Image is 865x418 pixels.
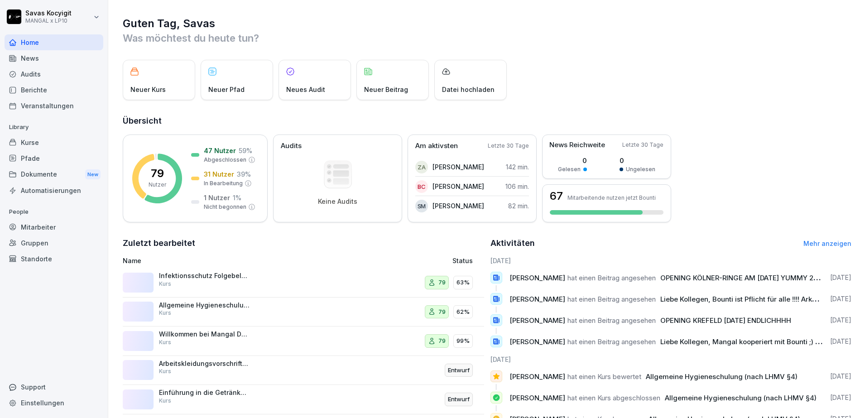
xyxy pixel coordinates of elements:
[204,179,243,187] p: In Bearbeitung
[830,273,851,282] p: [DATE]
[432,201,484,211] p: [PERSON_NAME]
[5,135,103,150] a: Kurse
[123,237,484,250] h2: Zuletzt bearbeitet
[432,182,484,191] p: [PERSON_NAME]
[558,156,587,165] p: 0
[415,161,428,173] div: ZA
[123,298,484,327] a: Allgemeine Hygieneschulung (nach LHMV §4)Kurs7962%
[233,193,241,202] p: 1 %
[237,169,251,179] p: 39 %
[490,237,535,250] h2: Aktivitäten
[490,256,852,265] h6: [DATE]
[239,146,252,155] p: 59 %
[208,85,245,94] p: Neuer Pfad
[567,337,656,346] span: hat einen Beitrag angesehen
[5,205,103,219] p: People
[5,120,103,135] p: Library
[123,16,851,31] h1: Guten Tag, Savas
[159,338,171,346] p: Kurs
[620,156,655,165] p: 0
[5,219,103,235] a: Mitarbeiter
[159,309,171,317] p: Kurs
[159,367,171,375] p: Kurs
[204,203,246,211] p: Nicht begonnen
[452,256,473,265] p: Status
[438,336,446,346] p: 79
[457,307,470,317] p: 62%
[509,316,565,325] span: [PERSON_NAME]
[5,166,103,183] a: DokumenteNew
[457,278,470,287] p: 63%
[442,85,495,94] p: Datei hochladen
[509,274,565,282] span: [PERSON_NAME]
[281,141,302,151] p: Audits
[25,10,72,17] p: Savas Kocyigit
[5,379,103,395] div: Support
[457,336,470,346] p: 99%
[159,360,250,368] p: Arbeitskleidungsvorschriften für Mitarbeiter
[159,301,250,309] p: Allgemeine Hygieneschulung (nach LHMV §4)
[5,251,103,267] a: Standorte
[505,182,529,191] p: 106 min.
[123,31,851,45] p: Was möchtest du heute tun?
[5,183,103,198] a: Automatisierungen
[558,165,581,173] p: Gelesen
[286,85,325,94] p: Neues Audit
[438,278,446,287] p: 79
[448,366,470,375] p: Entwurf
[5,66,103,82] a: Audits
[85,169,101,180] div: New
[5,166,103,183] div: Dokumente
[5,395,103,411] a: Einstellungen
[509,295,565,303] span: [PERSON_NAME]
[438,307,446,317] p: 79
[567,372,641,381] span: hat einen Kurs bewertet
[159,330,250,338] p: Willkommen bei Mangal Döner x LP10
[490,355,852,364] h6: [DATE]
[415,141,458,151] p: Am aktivsten
[5,150,103,166] a: Pfade
[364,85,408,94] p: Neuer Beitrag
[5,98,103,114] a: Veranstaltungen
[159,272,250,280] p: Infektionsschutz Folgebelehrung (nach §43 IfSG)
[159,280,171,288] p: Kurs
[123,268,484,298] a: Infektionsschutz Folgebelehrung (nach §43 IfSG)Kurs7963%
[567,295,656,303] span: hat einen Beitrag angesehen
[488,142,529,150] p: Letzte 30 Tage
[448,395,470,404] p: Entwurf
[5,34,103,50] a: Home
[660,316,791,325] span: OPENING KREFELD [DATE] ENDLICHHHH
[803,240,851,247] a: Mehr anzeigen
[830,393,851,402] p: [DATE]
[123,256,349,265] p: Name
[415,180,428,193] div: BC
[123,115,851,127] h2: Übersicht
[130,85,166,94] p: Neuer Kurs
[506,162,529,172] p: 142 min.
[159,389,250,397] p: Einführung in die Getränkeangebot bei Mangal Döner
[5,82,103,98] a: Berichte
[159,397,171,405] p: Kurs
[25,18,72,24] p: MANGAL x LP10
[830,294,851,303] p: [DATE]
[830,337,851,346] p: [DATE]
[550,191,563,202] h3: 67
[567,194,656,201] p: Mitarbeitende nutzen jetzt Bounti
[626,165,655,173] p: Ungelesen
[509,337,565,346] span: [PERSON_NAME]
[204,193,230,202] p: 1 Nutzer
[204,156,246,164] p: Abgeschlossen
[622,141,663,149] p: Letzte 30 Tage
[549,140,605,150] p: News Reichweite
[830,316,851,325] p: [DATE]
[415,200,428,212] div: SM
[123,327,484,356] a: Willkommen bei Mangal Döner x LP10Kurs7999%
[123,385,484,414] a: Einführung in die Getränkeangebot bei Mangal DönerKursEntwurf
[567,316,656,325] span: hat einen Beitrag angesehen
